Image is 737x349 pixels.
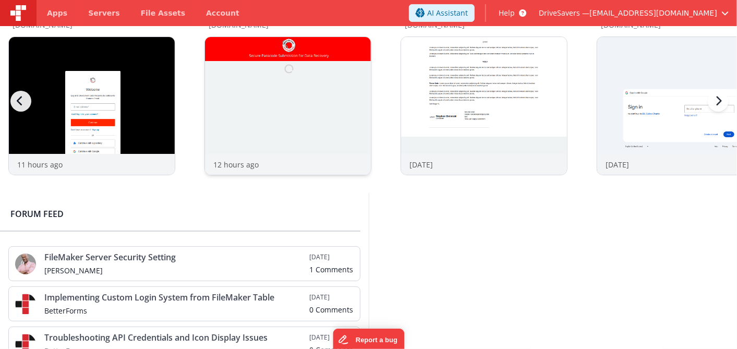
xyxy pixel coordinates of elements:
[213,159,259,170] p: 12 hours ago
[88,8,119,18] span: Servers
[606,159,629,170] p: [DATE]
[44,267,308,274] h5: [PERSON_NAME]
[10,208,350,220] h2: Forum Feed
[499,8,515,18] span: Help
[44,253,308,262] h4: FileMaker Server Security Setting
[539,8,589,18] span: DriveSavers —
[310,306,354,314] h5: 0 Comments
[589,8,717,18] span: [EMAIL_ADDRESS][DOMAIN_NAME]
[409,159,433,170] p: [DATE]
[44,307,308,315] h5: BetterForms
[8,246,360,281] a: FileMaker Server Security Setting [PERSON_NAME] [DATE] 1 Comments
[310,253,354,261] h5: [DATE]
[15,254,36,274] img: 411_2.png
[310,266,354,273] h5: 1 Comments
[47,8,67,18] span: Apps
[539,8,729,18] button: DriveSavers — [EMAIL_ADDRESS][DOMAIN_NAME]
[310,293,354,302] h5: [DATE]
[15,294,36,315] img: 295_2.png
[427,8,468,18] span: AI Assistant
[8,286,360,321] a: Implementing Custom Login System from FileMaker Table BetterForms [DATE] 0 Comments
[409,4,475,22] button: AI Assistant
[44,333,308,343] h4: Troubleshooting API Credentials and Icon Display Issues
[141,8,186,18] span: File Assets
[44,293,308,303] h4: Implementing Custom Login System from FileMaker Table
[310,333,354,342] h5: [DATE]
